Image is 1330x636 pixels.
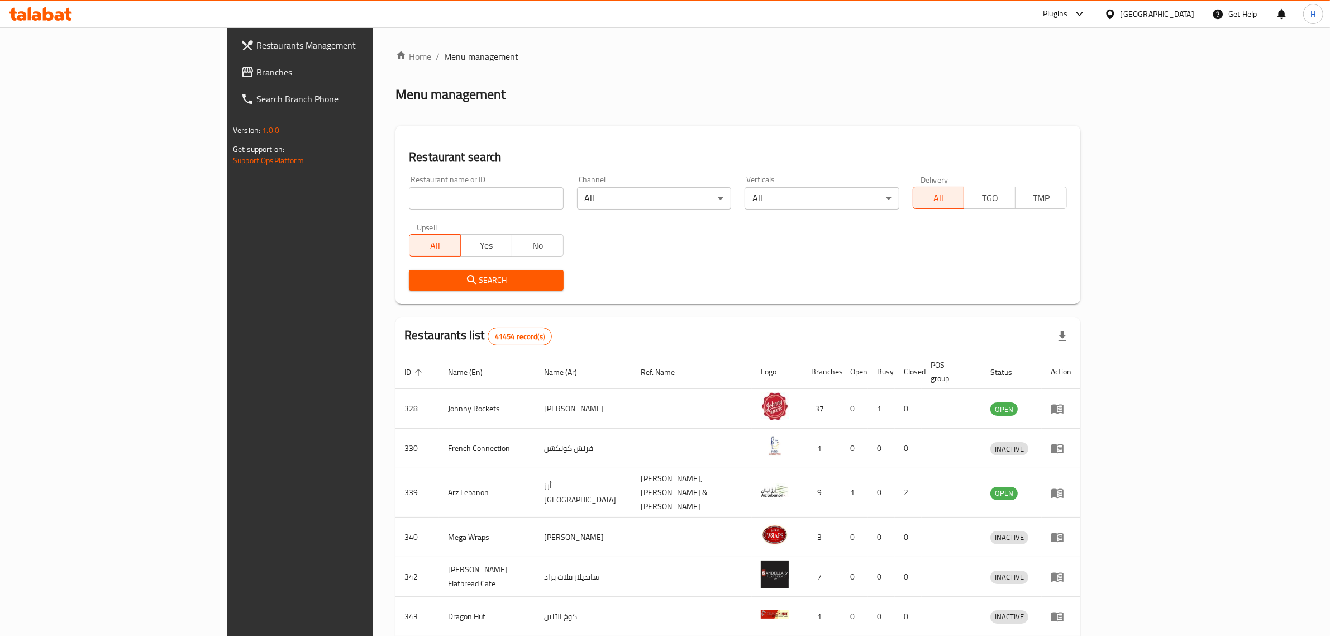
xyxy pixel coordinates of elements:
[439,468,535,518] td: Arz Lebanon
[465,238,508,254] span: Yes
[439,557,535,597] td: [PERSON_NAME] Flatbread Cafe
[868,557,895,597] td: 0
[802,518,841,557] td: 3
[841,389,868,429] td: 0
[841,468,868,518] td: 1
[512,234,564,257] button: No
[1051,570,1071,583] div: Menu
[802,468,841,518] td: 9
[1049,323,1076,350] div: Export file
[577,187,731,210] div: All
[1051,530,1071,544] div: Menu
[990,610,1028,623] span: INACTIVE
[232,59,450,86] a: Branches
[448,366,497,379] span: Name (En)
[404,366,426,379] span: ID
[409,187,563,210] input: Search for restaurant name or ID..
[802,355,841,389] th: Branches
[802,389,841,429] td: 37
[535,429,632,468] td: فرنش كونكشن
[990,366,1027,379] span: Status
[841,518,868,557] td: 0
[802,429,841,468] td: 1
[990,487,1018,500] div: OPEN
[544,366,592,379] span: Name (Ar)
[990,571,1028,583] span: INACTIVE
[868,518,895,557] td: 0
[990,403,1018,416] span: OPEN
[761,432,789,460] img: French Connection
[1310,8,1315,20] span: H
[1051,486,1071,500] div: Menu
[232,32,450,59] a: Restaurants Management
[517,238,559,254] span: No
[913,187,965,209] button: All
[990,443,1028,455] span: INACTIVE
[1020,190,1062,206] span: TMP
[535,518,632,557] td: [PERSON_NAME]
[964,187,1016,209] button: TGO
[868,468,895,518] td: 0
[409,149,1067,165] h2: Restaurant search
[802,557,841,597] td: 7
[921,175,948,183] label: Delivery
[895,429,922,468] td: 0
[761,561,789,588] img: Sandella's Flatbread Cafe
[409,270,563,291] button: Search
[990,571,1028,584] div: INACTIVE
[233,142,284,156] span: Get support on:
[439,429,535,468] td: French Connection
[931,358,968,385] span: POS group
[761,521,789,549] img: Mega Wraps
[990,531,1028,544] div: INACTIVE
[990,487,1018,500] span: OPEN
[1051,442,1071,455] div: Menu
[895,557,922,597] td: 0
[990,531,1028,544] span: INACTIVE
[488,331,551,342] span: 41454 record(s)
[262,123,279,137] span: 1.0.0
[895,389,922,429] td: 0
[409,234,461,257] button: All
[641,366,690,379] span: Ref. Name
[841,355,868,389] th: Open
[439,518,535,557] td: Mega Wraps
[1051,610,1071,623] div: Menu
[414,238,456,254] span: All
[256,39,441,52] span: Restaurants Management
[841,557,868,597] td: 0
[395,86,506,103] h2: Menu management
[868,355,895,389] th: Busy
[895,518,922,557] td: 0
[752,355,802,389] th: Logo
[460,234,512,257] button: Yes
[535,557,632,597] td: سانديلاز فلات براد
[256,92,441,106] span: Search Branch Phone
[233,153,304,168] a: Support.OpsPlatform
[761,477,789,505] img: Arz Lebanon
[395,50,1080,63] nav: breadcrumb
[439,389,535,429] td: Johnny Rockets
[969,190,1011,206] span: TGO
[256,65,441,79] span: Branches
[1043,7,1067,21] div: Plugins
[488,328,552,345] div: Total records count
[404,327,552,345] h2: Restaurants list
[233,123,260,137] span: Version:
[417,223,437,231] label: Upsell
[535,389,632,429] td: [PERSON_NAME]
[761,600,789,628] img: Dragon Hut
[632,468,752,518] td: [PERSON_NAME],[PERSON_NAME] & [PERSON_NAME]
[990,402,1018,416] div: OPEN
[761,392,789,420] img: Johnny Rockets
[232,86,450,112] a: Search Branch Phone
[444,50,518,63] span: Menu management
[895,355,922,389] th: Closed
[535,468,632,518] td: أرز [GEOGRAPHIC_DATA]
[868,389,895,429] td: 1
[745,187,899,210] div: All
[918,190,960,206] span: All
[1121,8,1194,20] div: [GEOGRAPHIC_DATA]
